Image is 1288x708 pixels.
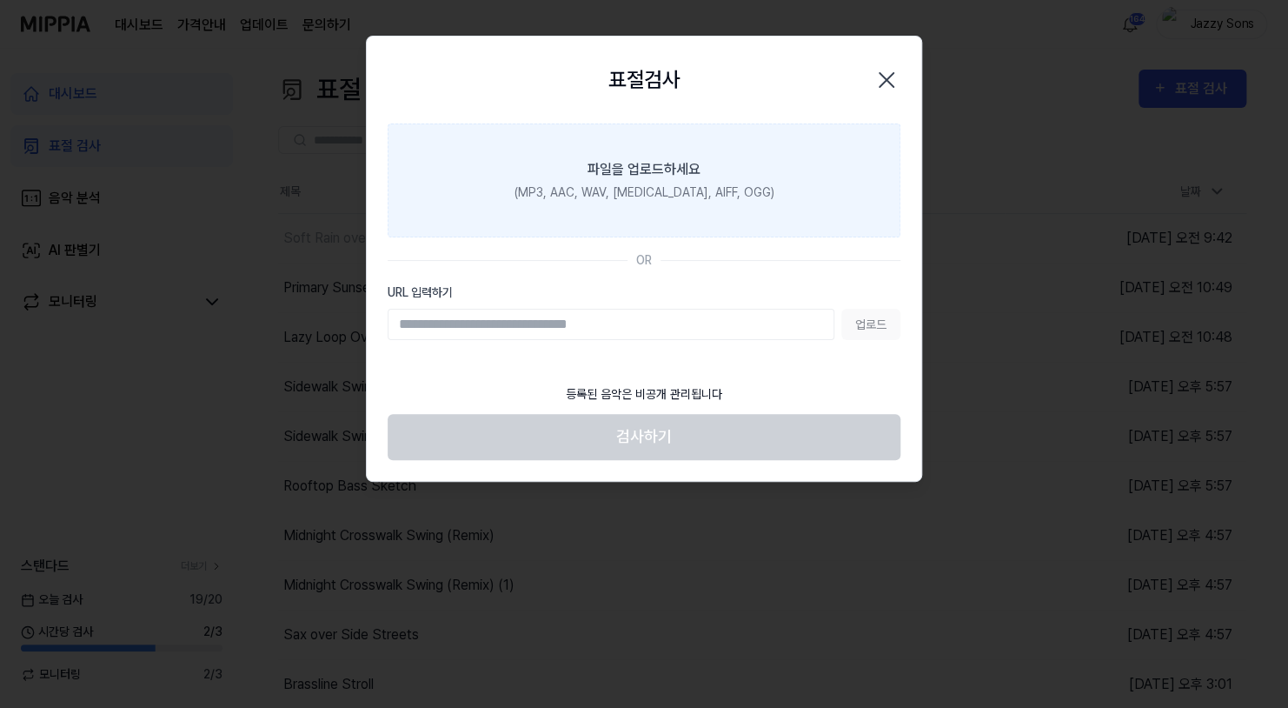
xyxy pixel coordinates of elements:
[636,251,652,270] div: OR
[588,159,700,180] div: 파일을 업로드하세요
[515,184,774,202] div: (MP3, AAC, WAV, [MEDICAL_DATA], AIFF, OGG)
[608,64,680,96] h2: 표절검사
[555,375,733,414] div: 등록된 음악은 비공개 관리됩니다
[388,284,900,302] label: URL 입력하기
